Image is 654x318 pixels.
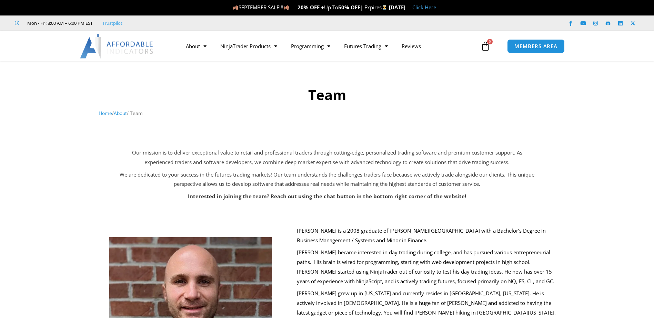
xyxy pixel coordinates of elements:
[99,85,555,105] h1: Team
[26,19,93,27] span: Mon - Fri: 8:00 AM – 6:00 PM EST
[284,5,289,10] img: 🍂
[80,34,154,59] img: LogoAI | Affordable Indicators – NinjaTrader
[507,39,565,53] a: MEMBERS AREA
[338,4,360,11] strong: 50% OFF
[487,39,493,44] span: 0
[298,4,324,11] strong: 20% OFF +
[119,170,536,189] p: We are dedicated to your success in the futures trading markets! Our team understands the challen...
[119,148,536,167] p: Our mission is to deliver exceptional value to retail and professional traders through cutting-ed...
[188,193,466,200] strong: Interested in joining the team? Reach out using the chat button in the bottom right corner of the...
[213,38,284,54] a: NinjaTrader Products
[337,38,395,54] a: Futures Trading
[114,110,127,116] a: About
[99,109,555,118] nav: Breadcrumb
[395,38,428,54] a: Reviews
[179,38,213,54] a: About
[99,110,112,116] a: Home
[102,19,122,27] a: Trustpilot
[297,248,559,286] p: [PERSON_NAME] became interested in day trading during college, and has pursued various entreprene...
[389,4,405,11] strong: [DATE]
[412,4,436,11] a: Click Here
[382,5,387,10] img: ⌛
[297,226,559,245] p: [PERSON_NAME] is a 2008 graduate of [PERSON_NAME][GEOGRAPHIC_DATA] with a Bachelor’s Degree in Bu...
[179,38,479,54] nav: Menu
[514,44,557,49] span: MEMBERS AREA
[233,4,389,11] span: SEPTEMBER SALE!!! Up To | Expires
[470,36,501,56] a: 0
[284,38,337,54] a: Programming
[233,5,238,10] img: 🍂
